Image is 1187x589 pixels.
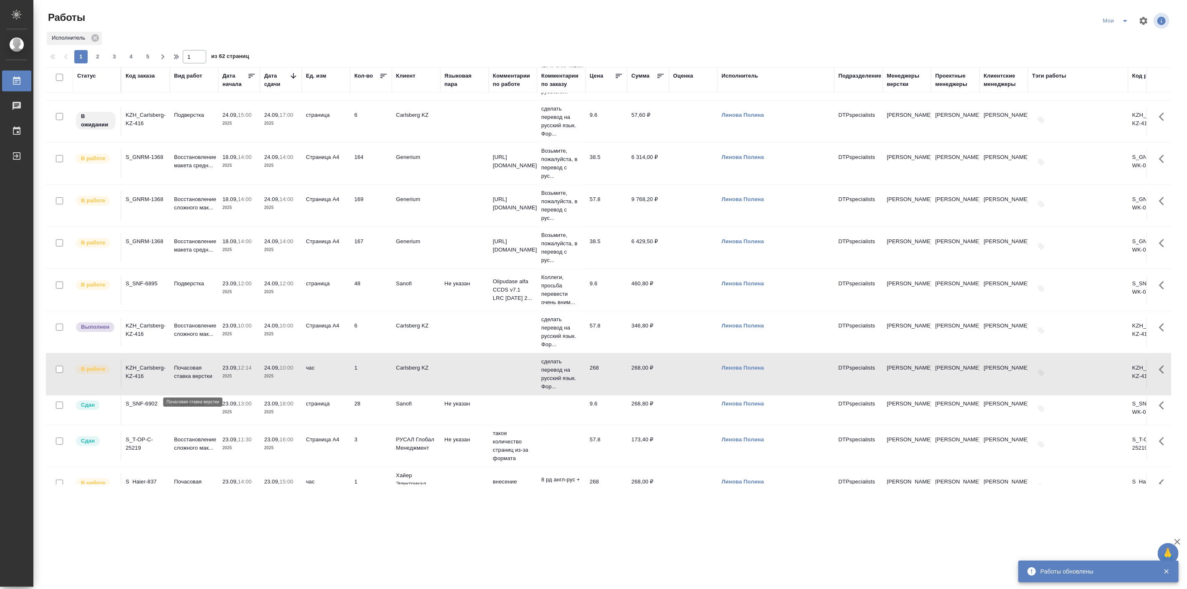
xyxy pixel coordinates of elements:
p: В работе [81,154,105,163]
p: 2025 [264,372,298,380]
button: Здесь прячутся важные кнопки [1154,395,1174,415]
button: Закрыть [1158,568,1175,575]
button: Добавить тэги [1032,153,1051,171]
td: [PERSON_NAME] [931,275,980,305]
p: 2025 [264,444,298,452]
button: Добавить тэги [1032,364,1051,382]
p: 18:00 [280,400,293,407]
div: KZH_Carlsberg-KZ-416 [126,111,166,128]
td: [PERSON_NAME] [931,191,980,220]
p: 23.09, [264,436,280,443]
div: KZH_Carlsberg-KZ-416 [126,364,166,380]
p: Carlsberg KZ [396,364,436,372]
td: [PERSON_NAME] [931,431,980,461]
button: Добавить тэги [1032,237,1051,256]
button: 🙏 [1158,543,1179,564]
span: 5 [141,53,154,61]
td: [PERSON_NAME] [931,395,980,425]
td: 9.6 [586,275,627,305]
button: 5 [141,50,154,63]
td: [PERSON_NAME] [980,107,1028,136]
td: DTPspecialists [834,395,883,425]
p: В работе [81,239,105,247]
div: Кол-во [354,72,373,80]
div: Языковая пара [444,72,485,88]
p: В работе [81,365,105,373]
div: Код заказа [126,72,155,80]
p: сделать перевод на русский язык. Фор... [541,357,581,391]
td: Страница А4 [302,431,350,461]
td: час [302,473,350,503]
div: Статус [77,72,96,80]
div: Цена [590,72,604,80]
a: Линова Полина [722,154,764,160]
td: 268 [586,360,627,389]
td: 460,80 ₽ [627,275,669,305]
td: 9.6 [586,107,627,136]
td: 9.6 [586,395,627,425]
button: Здесь прячутся важные кнопки [1154,107,1174,127]
p: Коллеги, просьба перевести очень вним... [541,273,581,307]
p: [PERSON_NAME] [887,111,927,119]
td: DTPspecialists [834,107,883,136]
div: Исполнитель выполняет работу [75,364,116,375]
div: S_GNRM-1368 [126,153,166,161]
button: Добавить тэги [1032,478,1051,496]
p: 23.09, [222,436,238,443]
a: Линова Полина [722,478,764,485]
p: Исполнитель [52,34,88,42]
p: 14:00 [280,154,293,160]
span: из 62 страниц [211,51,249,63]
p: Возьмите, пожалуйста, в перевод с рус... [541,147,581,180]
td: [PERSON_NAME] [931,149,980,178]
p: 23.09, [222,322,238,329]
div: Менеджер проверил работу исполнителя, передает ее на следующий этап [75,435,116,447]
td: DTPspecialists [834,149,883,178]
td: S_GNRM-1368-WK-016 [1128,191,1177,220]
td: 167 [350,233,392,262]
td: [PERSON_NAME] [980,317,1028,347]
span: 4 [124,53,138,61]
td: страница [302,395,350,425]
p: 24.09, [222,112,238,118]
button: 4 [124,50,138,63]
button: Здесь прячутся важные кнопки [1154,149,1174,169]
p: 2025 [222,204,256,212]
td: 38.5 [586,149,627,178]
div: Ед. изм [306,72,326,80]
p: 10:00 [280,322,293,329]
button: Добавить тэги [1032,111,1051,129]
p: 8 рд англ-рус + 5 рд рус-каз 1. каки... [541,476,581,501]
span: 2 [91,53,104,61]
p: 14:00 [238,196,252,202]
p: 2025 [222,444,256,452]
td: 57,60 ₽ [627,107,669,136]
p: Возьмите, пожалуйста, в перевод с рус... [541,189,581,222]
p: [PERSON_NAME] [887,195,927,204]
span: 3 [108,53,121,61]
p: такое количество страниц из-за формата [493,429,533,463]
p: 23.09, [222,365,238,371]
div: Клиентские менеджеры [984,72,1024,88]
td: DTPspecialists [834,360,883,389]
td: час [302,360,350,389]
p: 2025 [222,408,256,416]
p: 12:14 [238,365,252,371]
p: В работе [81,196,105,205]
a: Линова Полина [722,112,764,118]
td: 268 [586,473,627,503]
a: Линова Полина [722,436,764,443]
td: Не указан [440,431,489,461]
p: 2025 [264,161,298,170]
td: [PERSON_NAME] [980,431,1028,461]
td: [PERSON_NAME] [931,107,980,136]
div: Проектные менеджеры [935,72,975,88]
td: [PERSON_NAME] [931,233,980,262]
p: 2025 [264,408,298,416]
p: 2025 [264,330,298,338]
div: Комментарии по работе [493,72,533,88]
td: 57.8 [586,431,627,461]
p: Sanofi [396,279,436,288]
td: 57.8 [586,191,627,220]
p: 24.09, [264,196,280,202]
